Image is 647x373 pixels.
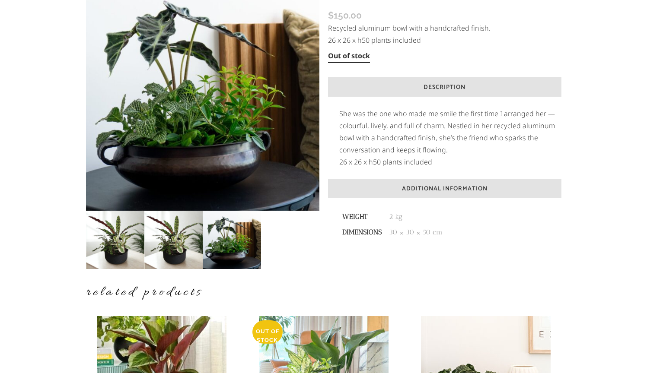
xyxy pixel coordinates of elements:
th: Dimensions [339,224,385,240]
bdi: 150.00 [328,10,362,21]
p: She was the one who made me smile the first time I arranged her — colourful, lively, and full of ... [339,107,561,156]
p: 26 x 26 x h50 plants included [328,34,561,46]
img: FEDERICA [86,211,144,269]
table: Product Details [339,209,447,240]
p: Out of stock [328,50,370,63]
h4: Related products [86,283,561,301]
p: Recycled aluminum bowl with a handcrafted finish. [328,22,561,34]
span: Additional Information [402,184,488,194]
span: Out of stock [256,328,279,343]
img: FEDERICA - Image 3 [203,211,261,269]
th: Weight [339,209,385,224]
td: 30 × 30 × 50 cm [385,224,447,240]
p: 26 x 26 x h50 plants included [339,156,561,168]
span: $ [328,10,334,21]
span: Description [424,82,465,92]
td: 2 kg [385,209,447,224]
img: FEDERICA - Image 2 [144,211,203,269]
